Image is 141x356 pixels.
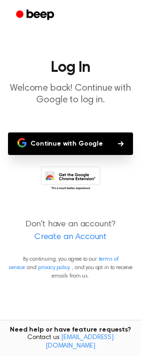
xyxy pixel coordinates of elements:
p: By continuing, you agree to our and , and you opt in to receive emails from us. [8,255,133,280]
a: privacy policy [38,265,70,271]
h1: Log In [8,60,133,75]
a: Create an Account [9,231,132,244]
p: Welcome back! Continue with Google to log in. [8,83,133,106]
p: Don't have an account? [8,218,133,244]
button: Continue with Google [8,132,133,155]
a: [EMAIL_ADDRESS][DOMAIN_NAME] [46,334,114,349]
span: Contact us [6,334,135,350]
a: Beep [9,6,63,24]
